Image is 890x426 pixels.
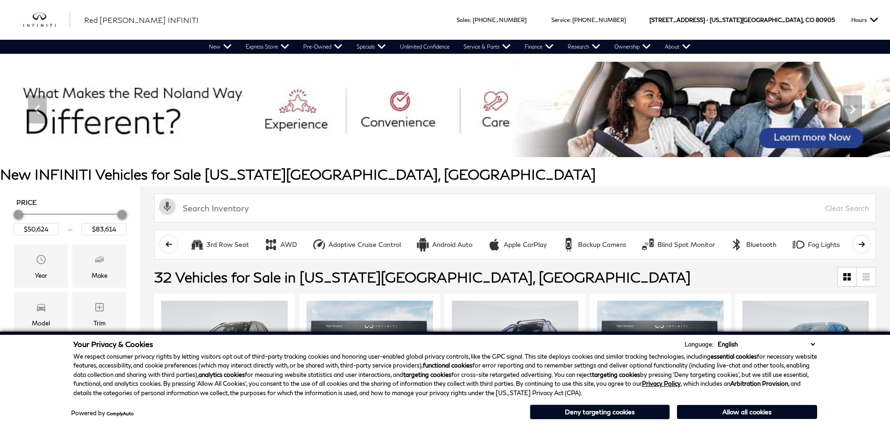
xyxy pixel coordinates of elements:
[202,40,698,54] nav: Main Navigation
[23,13,70,28] img: INFINITI
[199,371,245,378] strong: analytics cookies
[107,411,134,416] a: ComplyAuto
[36,299,47,318] span: Model
[94,299,105,318] span: Trim
[35,270,47,281] div: Year
[456,40,518,54] a: Service & Parts
[416,238,430,252] div: Android Auto
[14,207,127,235] div: Price
[393,40,456,54] a: Unlimited Confidence
[677,405,817,419] button: Allow all cookies
[730,380,788,387] strong: Arbitration Provision
[470,16,471,23] span: :
[572,16,626,23] a: [PHONE_NUMBER]
[14,223,59,235] input: Minimum
[597,301,724,396] img: 2026 INFINITI QX60 LUXE AWD
[578,240,626,249] div: Backup Camera
[73,352,817,398] p: We respect consumer privacy rights by letting visitors opt out of third-party tracking cookies an...
[328,240,401,249] div: Adaptive Cruise Control
[432,240,472,249] div: Android Auto
[607,40,658,54] a: Ownership
[852,235,871,253] button: scroll right
[473,16,527,23] a: [PHONE_NUMBER]
[14,210,23,219] div: Minimum Price
[562,238,576,252] div: Backup Camera
[456,16,470,23] span: Sales
[423,361,472,369] strong: functional cookies
[94,252,105,270] span: Make
[71,410,134,416] div: Powered by
[725,235,782,254] button: BluetoothBluetooth
[36,252,47,270] span: Year
[473,140,483,149] span: Go to slide 7
[642,380,681,387] a: Privacy Policy
[730,238,744,252] div: Bluetooth
[434,140,443,149] span: Go to slide 4
[73,339,153,348] span: Your Privacy & Cookies
[32,318,50,328] div: Model
[649,16,835,23] a: [STREET_ADDRESS] • [US_STATE][GEOGRAPHIC_DATA], CO 80905
[556,235,631,254] button: Backup CameraBackup Camera
[711,353,757,360] strong: essential cookies
[28,95,47,123] div: Previous
[843,95,862,123] div: Next
[658,40,698,54] a: About
[641,238,655,252] div: Blind Spot Monitor
[159,235,178,253] button: scroll left
[93,318,106,328] div: Trim
[154,268,691,285] span: 32 Vehicles for Sale in [US_STATE][GEOGRAPHIC_DATA], [GEOGRAPHIC_DATA]
[561,40,607,54] a: Research
[452,301,578,396] img: 2025 INFINITI QX50 SPORT AWD
[791,238,805,252] div: Fog Lights
[447,140,456,149] span: Go to slide 5
[411,235,477,254] button: Android AutoAndroid Auto
[486,140,496,149] span: Go to slide 8
[161,301,288,396] img: 2025 INFINITI QX50 SPORT AWD
[530,404,670,419] button: Deny targeting cookies
[84,14,199,26] a: Red [PERSON_NAME] INFINITI
[81,223,127,235] input: Maximum
[259,235,302,254] button: AWDAWD
[349,40,393,54] a: Specials
[264,238,278,252] div: AWD
[84,15,199,24] span: Red [PERSON_NAME] INFINITI
[202,40,239,54] a: New
[657,240,715,249] div: Blind Spot Monitor
[296,40,349,54] a: Pre-Owned
[190,238,204,252] div: 3rd Row Seat
[239,40,296,54] a: Express Store
[460,140,470,149] span: Go to slide 6
[14,292,68,335] div: ModelModel
[307,235,406,254] button: Adaptive Cruise ControlAdaptive Cruise Control
[92,270,107,281] div: Make
[636,235,720,254] button: Blind Spot MonitorBlind Spot Monitor
[742,301,869,396] img: 2026 INFINITI QX60 LUXE AWD
[570,16,571,23] span: :
[23,13,70,28] a: infiniti
[403,371,451,378] strong: targeting cookies
[504,240,547,249] div: Apple CarPlay
[408,140,417,149] span: Go to slide 2
[312,238,326,252] div: Adaptive Cruise Control
[72,245,126,288] div: MakeMake
[786,235,845,254] button: Fog LightsFog Lights
[684,341,713,347] div: Language:
[14,245,68,288] div: YearYear
[518,40,561,54] a: Finance
[154,194,876,223] input: Search Inventory
[395,140,404,149] span: Go to slide 1
[808,240,840,249] div: Fog Lights
[306,301,433,396] img: 2025 INFINITI QX50 LUXE AWD
[487,238,501,252] div: Apple CarPlay
[421,140,430,149] span: Go to slide 3
[482,235,552,254] button: Apple CarPlayApple CarPlay
[715,339,817,349] select: Language Select
[72,292,126,335] div: TrimTrim
[280,240,297,249] div: AWD
[117,210,127,219] div: Maximum Price
[746,240,776,249] div: Bluetooth
[159,198,176,215] svg: Click to toggle on voice search
[185,235,254,254] button: 3rd Row Seat3rd Row Seat
[551,16,570,23] span: Service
